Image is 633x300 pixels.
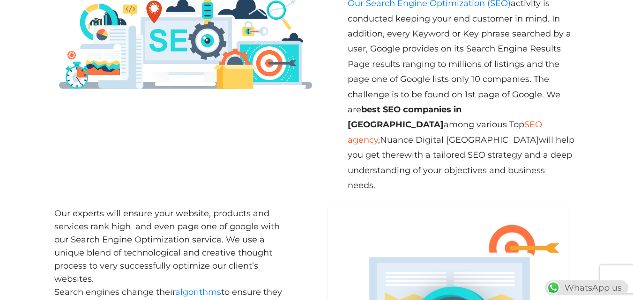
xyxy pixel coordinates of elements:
p: Our experts will ensure your website, products and services rank high and even page one of google... [54,207,291,285]
a: SEO agency [348,119,542,145]
a: algorithms [175,287,221,297]
a: WhatsAppWhatsApp us [545,283,628,293]
img: WhatsApp [546,280,561,295]
span: with a tailored SEO strategy and a deep understanding of your objectives and business needs. [348,150,574,190]
strong: best SEO companies in [GEOGRAPHIC_DATA] [348,104,462,130]
div: WhatsApp us [545,280,628,295]
span: Nuance Digital [GEOGRAPHIC_DATA] [380,135,539,145]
